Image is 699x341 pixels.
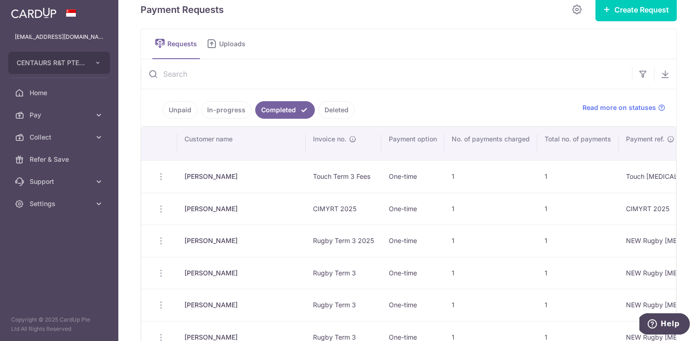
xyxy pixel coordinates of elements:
[167,39,200,49] span: Requests
[444,160,537,193] td: 1
[313,134,346,144] span: Invoice no.
[444,257,537,289] td: 1
[255,101,315,119] a: Completed
[306,127,381,160] th: Invoice no.
[201,101,251,119] a: In-progress
[626,134,664,144] span: Payment ref.
[30,110,91,120] span: Pay
[537,257,619,289] td: 1
[8,52,110,74] button: CENTAURS R&T PTE. LTD.
[17,58,85,67] span: CENTAURS R&T PTE. LTD.
[545,134,611,144] span: Total no. of payments
[11,7,56,18] img: CardUp
[537,289,619,321] td: 1
[177,289,306,321] td: [PERSON_NAME]
[306,289,381,321] td: Rugby Term 3
[306,193,381,225] td: CIMYRT 2025
[21,6,40,15] span: Help
[141,2,224,17] h5: Payment Requests
[381,257,444,289] td: One-time
[444,225,537,257] td: 1
[306,257,381,289] td: Rugby Term 3
[306,160,381,193] td: Touch Term 3 Fees
[381,160,444,193] td: One-time
[639,313,690,336] iframe: Opens a widget where you can find more information
[537,160,619,193] td: 1
[219,39,252,49] span: Uploads
[319,101,355,119] a: Deleted
[177,127,306,160] th: Customer name
[537,193,619,225] td: 1
[30,133,91,142] span: Collect
[15,32,104,42] p: [EMAIL_ADDRESS][DOMAIN_NAME]
[177,225,306,257] td: [PERSON_NAME]
[537,127,619,160] th: Total no. of payments
[163,101,197,119] a: Unpaid
[177,160,306,193] td: [PERSON_NAME]
[204,29,252,59] a: Uploads
[381,225,444,257] td: One-time
[177,193,306,225] td: [PERSON_NAME]
[30,199,91,208] span: Settings
[177,257,306,289] td: [PERSON_NAME]
[381,193,444,225] td: One-time
[582,103,665,112] a: Read more on statuses
[389,134,437,144] span: Payment option
[30,177,91,186] span: Support
[30,155,91,164] span: Refer & Save
[381,289,444,321] td: One-time
[306,225,381,257] td: Rugby Term 3 2025
[30,88,91,97] span: Home
[582,103,656,112] span: Read more on statuses
[141,59,632,89] input: Search
[381,127,444,160] th: Payment option
[537,225,619,257] td: 1
[444,127,537,160] th: No. of payments charged
[444,193,537,225] td: 1
[444,289,537,321] td: 1
[152,29,200,59] a: Requests
[452,134,530,144] span: No. of payments charged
